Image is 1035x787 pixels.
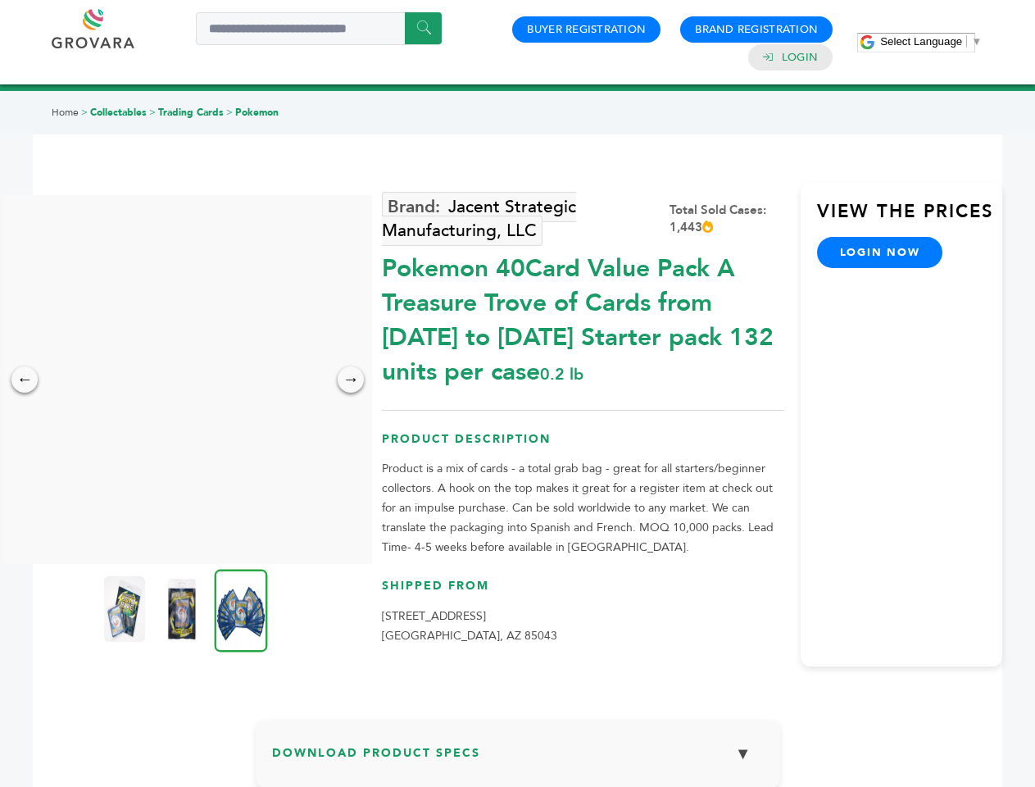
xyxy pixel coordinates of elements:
[338,366,364,393] div: →
[695,22,818,37] a: Brand Registration
[235,106,279,119] a: Pokemon
[272,736,764,784] h3: Download Product Specs
[880,35,982,48] a: Select Language​
[196,12,442,45] input: Search a product or brand...
[382,578,784,607] h3: Shipped From
[382,431,784,460] h3: Product Description
[723,736,764,771] button: ▼
[817,199,1002,237] h3: View the Prices
[149,106,156,119] span: >
[670,202,784,236] div: Total Sold Cases: 1,443
[880,35,962,48] span: Select Language
[382,192,576,246] a: Jacent Strategic Manufacturing, LLC
[81,106,88,119] span: >
[527,22,646,37] a: Buyer Registration
[382,459,784,557] p: Product is a mix of cards - a total grab bag - great for all starters/beginner collectors. A hook...
[782,50,818,65] a: Login
[540,363,583,385] span: 0.2 lb
[971,35,982,48] span: ▼
[90,106,147,119] a: Collectables
[11,366,38,393] div: ←
[215,569,268,652] img: Pokemon 40-Card Value Pack – A Treasure Trove of Cards from 1996 to 2024 - Starter pack! 132 unit...
[382,607,784,646] p: [STREET_ADDRESS] [GEOGRAPHIC_DATA], AZ 85043
[817,237,943,268] a: login now
[966,35,967,48] span: ​
[158,106,224,119] a: Trading Cards
[104,576,145,642] img: Pokemon 40-Card Value Pack – A Treasure Trove of Cards from 1996 to 2024 - Starter pack! 132 unit...
[382,243,784,389] div: Pokemon 40Card Value Pack A Treasure Trove of Cards from [DATE] to [DATE] Starter pack 132 units ...
[161,576,202,642] img: Pokemon 40-Card Value Pack – A Treasure Trove of Cards from 1996 to 2024 - Starter pack! 132 unit...
[52,106,79,119] a: Home
[226,106,233,119] span: >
